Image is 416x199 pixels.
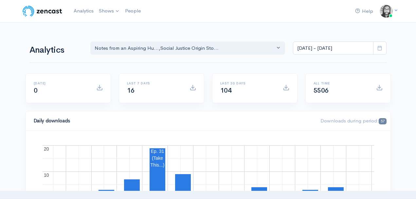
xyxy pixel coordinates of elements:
a: Analytics [71,4,96,18]
a: Help [353,4,376,18]
h1: Analytics [29,45,82,55]
text: Ep. 31 [151,149,164,154]
h6: Last 30 days [220,81,275,85]
h6: [DATE] [34,81,88,85]
text: 20 [44,146,49,152]
h4: Daily downloads [34,118,313,124]
img: ... [380,5,393,18]
a: People [122,4,143,18]
a: Shows [96,4,122,18]
text: This...) [150,162,164,168]
span: 104 [220,86,232,95]
span: 5506 [314,86,329,95]
span: 16 [127,86,135,95]
button: Notes from an Aspiring Hu..., Social Justice Origin Sto... [90,42,285,55]
span: 0 [34,86,38,95]
span: Downloads during period: [320,118,386,124]
text: 10 [44,172,49,178]
input: analytics date range selector [293,42,373,55]
img: ZenCast Logo [22,5,63,18]
h6: Last 7 days [127,81,182,85]
div: Notes from an Aspiring Hu... , Social Justice Origin Sto... [95,45,275,52]
h6: All time [314,81,368,85]
span: 57 [379,118,386,124]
